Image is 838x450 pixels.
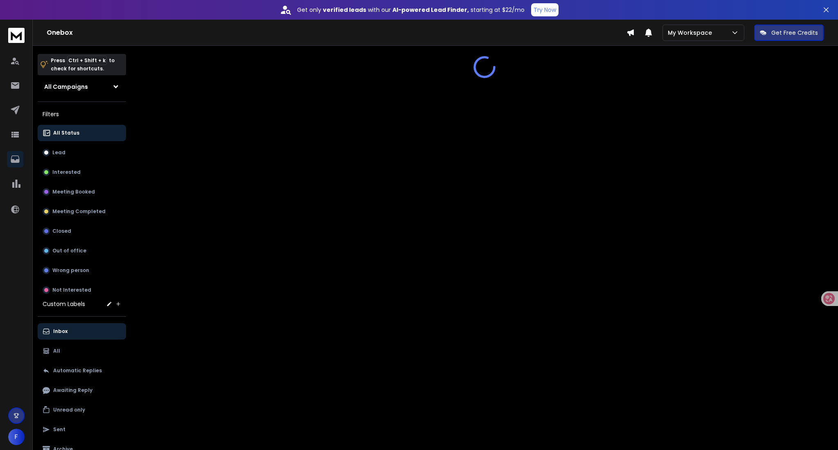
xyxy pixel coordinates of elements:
[38,243,126,259] button: Out of office
[297,6,525,14] p: Get only with our starting at $22/mo
[771,29,818,37] p: Get Free Credits
[38,125,126,141] button: All Status
[38,262,126,279] button: Wrong person
[38,421,126,438] button: Sent
[38,402,126,418] button: Unread only
[38,164,126,180] button: Interested
[8,429,25,445] button: F
[53,407,85,413] p: Unread only
[52,189,95,195] p: Meeting Booked
[38,282,126,298] button: Not Interested
[53,387,92,394] p: Awaiting Reply
[38,79,126,95] button: All Campaigns
[67,56,107,65] span: Ctrl + Shift + k
[52,149,65,156] p: Lead
[53,328,68,335] p: Inbox
[38,382,126,398] button: Awaiting Reply
[52,248,86,254] p: Out of office
[52,267,89,274] p: Wrong person
[534,6,556,14] p: Try Now
[38,343,126,359] button: All
[531,3,559,16] button: Try Now
[38,184,126,200] button: Meeting Booked
[38,362,126,379] button: Automatic Replies
[38,203,126,220] button: Meeting Completed
[44,83,88,91] h1: All Campaigns
[38,323,126,340] button: Inbox
[754,25,824,41] button: Get Free Credits
[43,300,85,308] h3: Custom Labels
[38,108,126,120] h3: Filters
[52,169,81,175] p: Interested
[51,56,115,73] p: Press to check for shortcuts.
[53,367,102,374] p: Automatic Replies
[53,130,79,136] p: All Status
[323,6,366,14] strong: verified leads
[38,144,126,161] button: Lead
[53,426,65,433] p: Sent
[8,28,25,43] img: logo
[668,29,715,37] p: My Workspace
[52,228,71,234] p: Closed
[38,223,126,239] button: Closed
[52,208,106,215] p: Meeting Completed
[392,6,469,14] strong: AI-powered Lead Finder,
[53,348,60,354] p: All
[47,28,626,38] h1: Onebox
[52,287,91,293] p: Not Interested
